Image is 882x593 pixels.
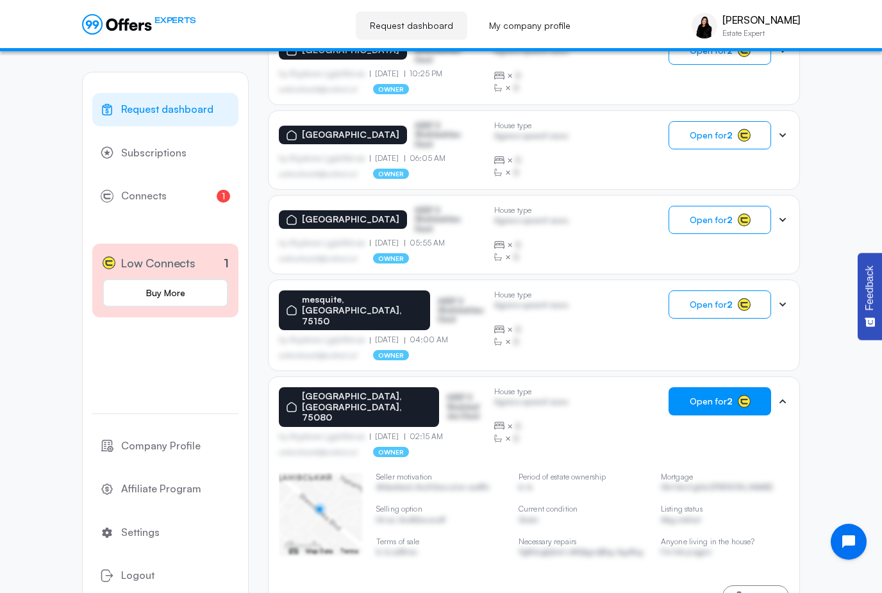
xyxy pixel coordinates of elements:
strong: 2 [727,129,733,140]
a: Request dashboard [92,93,238,126]
span: B [515,154,521,167]
span: Connects [121,188,167,205]
p: owner [373,84,410,94]
a: Settings [92,516,238,549]
p: [DATE] [370,335,404,344]
button: Open for2 [669,121,771,149]
swiper-slide: 1 / 4 [279,472,362,556]
button: Open for2 [669,290,771,319]
strong: 2 [727,299,733,310]
p: Afdsafasd; Asd fdsa sd er asdffs [376,483,504,495]
p: [DATE] [370,154,404,163]
span: Feedback [864,265,876,310]
p: asdfasdfasasfd@asdfasd.asf [279,448,358,456]
p: House type [494,206,568,215]
p: House type [494,387,568,396]
p: Vglfdsghjksd sdhfjkgsdjfkg; Agdfsg [519,547,647,560]
span: B [513,251,519,263]
p: owner [373,447,410,457]
p: b-b adftres [376,547,504,560]
p: b-b [519,483,647,495]
p: House type [494,290,568,299]
p: Estate Expert [722,29,800,37]
span: Affiliate Program [121,481,201,497]
span: Request dashboard [121,101,213,118]
span: EXPERTS [154,14,196,26]
p: by Afgdsrwe Ljgjkdfsbvas [279,432,370,441]
a: Request dashboard [356,12,467,40]
a: EXPERTS [82,14,196,35]
div: × [494,81,568,94]
span: B [513,166,519,179]
p: Agrwsv qwervf oiuns [494,47,568,59]
span: Subscriptions [121,145,187,162]
p: fd-as; Asdfdsa asdf [376,515,504,528]
p: by Afgdsrwe Ljgjkdfsbvas [279,69,370,78]
a: Subscriptions [92,137,238,170]
a: Company Profile [92,430,238,463]
span: Open for [690,299,733,310]
p: [PERSON_NAME] [722,14,800,26]
span: Company Profile [121,438,201,455]
p: asdfasdfasasfd@asdfasd.asf [279,170,358,178]
p: Period of estate ownership [519,472,647,481]
swiper-slide: 3 / 4 [519,472,647,570]
p: 02:15 AM [404,432,444,441]
p: 06:05 AM [404,154,446,163]
button: Open for2 [669,387,771,415]
p: [GEOGRAPHIC_DATA], [GEOGRAPHIC_DATA], 75080 [302,391,431,423]
div: × [494,238,568,251]
p: Mortgage [661,472,789,481]
span: Open for [690,215,733,225]
div: × [494,420,568,433]
img: Marcela Trevizo [692,13,717,38]
p: Agrwsv qwervf oiuns [494,131,568,144]
p: owner [373,169,410,179]
p: Current condition [519,505,647,514]
div: × [494,251,568,263]
p: [DATE] [370,238,404,247]
p: by Afgdsrwe Ljgjkdfsbvas [279,238,370,247]
p: [DATE] [370,69,404,78]
p: ASDF S Sfasfdasfdas Dasd [415,121,479,149]
p: ASDF S Sfasfdasfdas Dasd [438,297,484,324]
span: B [513,432,519,445]
a: Connects1 [92,180,238,213]
span: Low Connects [121,254,196,272]
strong: 2 [727,396,733,406]
p: Seller motivation [376,472,504,481]
div: × [494,432,568,445]
p: Gtr fds if gfds [PERSON_NAME] [661,483,789,495]
div: × [494,166,568,179]
button: Open for2 [669,206,771,234]
span: Settings [121,524,160,541]
p: by Afgdsrwe Ljgjkdfsbvas [279,335,370,344]
span: B [513,81,519,94]
p: ASDF S Sfasfdasfdas Dasd [447,393,484,421]
p: 1 [224,255,229,272]
p: asdfasdfasasfd@asdfasd.asf [279,255,358,262]
span: B [513,335,519,348]
p: Akg oitshet [661,515,789,528]
span: B [515,420,521,433]
p: mesquite, [GEOGRAPHIC_DATA], 75150 [302,294,422,326]
span: Open for [690,396,733,406]
span: 1 [217,190,230,203]
p: 10:25 PM [404,69,443,78]
button: Feedback - Show survey [858,253,882,340]
p: Gutm [519,515,647,528]
p: Agrwsv qwervf oiuns [494,397,568,410]
p: asdfasdfasasfd@asdfasd.asf [279,85,358,93]
p: Terms of sale [376,537,504,546]
p: by Afgdsrwe Ljgjkdfsbvas [279,154,370,163]
p: Fd, fds pojgnv [661,547,789,560]
span: Open for [690,130,733,140]
p: Listing status [661,505,789,514]
button: Logout [92,559,238,592]
swiper-slide: 4 / 4 [661,472,789,570]
span: B [515,69,521,82]
div: × [494,323,568,336]
p: [GEOGRAPHIC_DATA] [302,129,399,140]
p: owner [373,253,410,263]
a: My company profile [475,12,585,40]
